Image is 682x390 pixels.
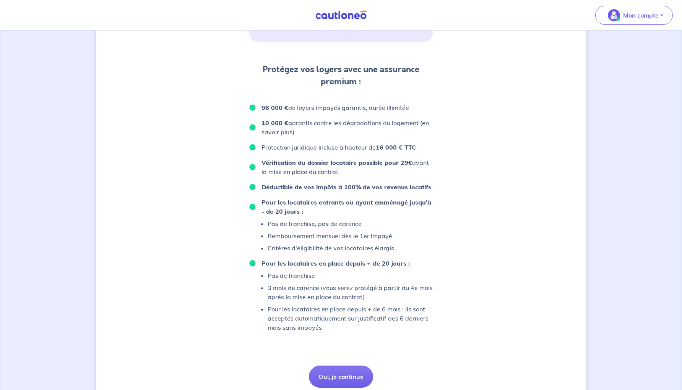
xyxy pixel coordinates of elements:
[261,118,433,137] p: garantis contre les dégradations du logement (en savoir plus)
[261,119,288,127] strong: 10 000 €
[261,198,431,215] strong: Pour les locataires entrants ou ayant emménagé jusqu'à - de 20 jours :
[623,11,659,20] p: Mon compte
[261,104,288,111] strong: 96 000 €
[268,283,433,301] p: 3 mois de carence (vous serez protégé à partir du 4e mois après la mise en place du contrat)
[261,159,412,166] strong: Vérification du dossier locataire possible pour 29€
[312,10,370,20] img: Cautioneo
[309,366,373,388] button: Oui, je continue
[268,271,433,280] p: Pas de franchise
[268,305,433,332] p: Pour les locataires en place depuis + de 6 mois : ils sont acceptés automatiquement sur justifica...
[261,158,433,176] p: avant la mise en place du contrat
[376,143,416,151] strong: 16 000 € TTC
[268,219,394,228] p: Pas de franchise, pas de carence
[268,243,394,253] p: Critères d'éligibilité de vos locataires élargis
[595,6,673,25] button: illu_account_valid_menu.svgMon compte
[261,143,416,152] p: Protection juridique incluse à hauteur de
[261,103,409,112] p: de loyers impayés garantis, durée illimitée
[608,9,620,21] img: illu_account_valid_menu.svg
[268,231,394,240] p: Remboursement mensuel dès le 1er impayé
[261,259,410,267] strong: Pour les locataires en place depuis + de 20 jours :
[261,183,431,191] strong: Déductible de vos impôts à 100% de vos revenus locatifs
[249,63,433,88] p: Protégez vos loyers avec une assurance premium :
